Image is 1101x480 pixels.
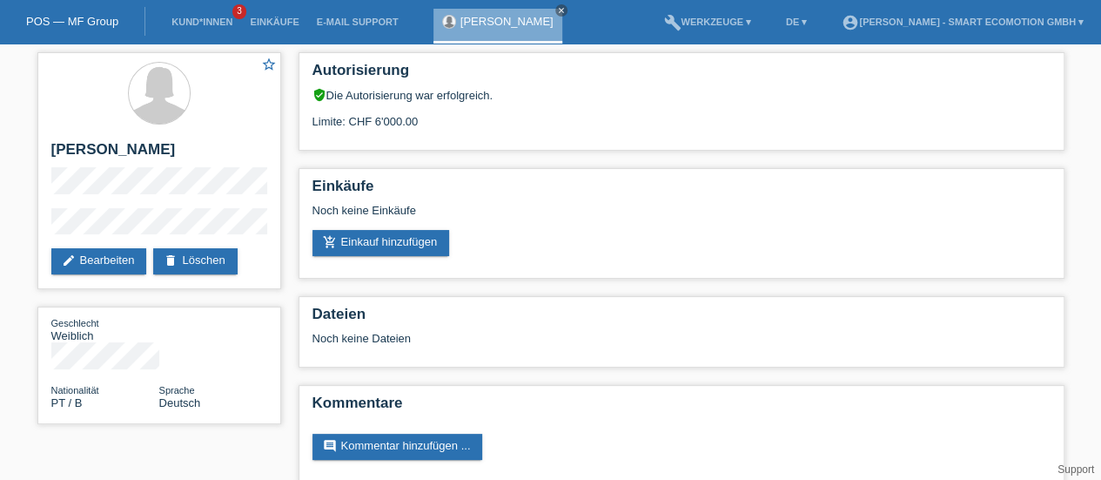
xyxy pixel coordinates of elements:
[460,15,554,28] a: [PERSON_NAME]
[51,385,99,395] span: Nationalität
[312,204,1051,230] div: Noch keine Einkäufe
[312,62,1051,88] h2: Autorisierung
[51,318,99,328] span: Geschlecht
[555,4,567,17] a: close
[312,102,1051,128] div: Limite: CHF 6'000.00
[312,88,1051,102] div: Die Autorisierung war erfolgreich.
[241,17,307,27] a: Einkäufe
[833,17,1092,27] a: account_circle[PERSON_NAME] - Smart Ecomotion GmbH ▾
[312,230,450,256] a: add_shopping_cartEinkauf hinzufügen
[163,17,241,27] a: Kund*innen
[153,248,237,274] a: deleteLöschen
[312,88,326,102] i: verified_user
[308,17,407,27] a: E-Mail Support
[51,396,83,409] span: Portugal / B / 16.10.2016
[232,4,246,19] span: 3
[261,57,277,75] a: star_border
[26,15,118,28] a: POS — MF Group
[655,17,760,27] a: buildWerkzeuge ▾
[1057,463,1094,476] a: Support
[312,332,844,345] div: Noch keine Dateien
[323,439,337,453] i: comment
[663,14,681,31] i: build
[312,178,1051,204] h2: Einkäufe
[312,306,1051,332] h2: Dateien
[842,14,859,31] i: account_circle
[159,396,201,409] span: Deutsch
[261,57,277,72] i: star_border
[159,385,195,395] span: Sprache
[323,235,337,249] i: add_shopping_cart
[51,141,267,167] h2: [PERSON_NAME]
[777,17,816,27] a: DE ▾
[312,434,483,460] a: commentKommentar hinzufügen ...
[312,395,1051,421] h2: Kommentare
[164,254,178,267] i: delete
[557,6,566,15] i: close
[51,248,147,274] a: editBearbeiten
[51,316,159,342] div: Weiblich
[62,254,76,267] i: edit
